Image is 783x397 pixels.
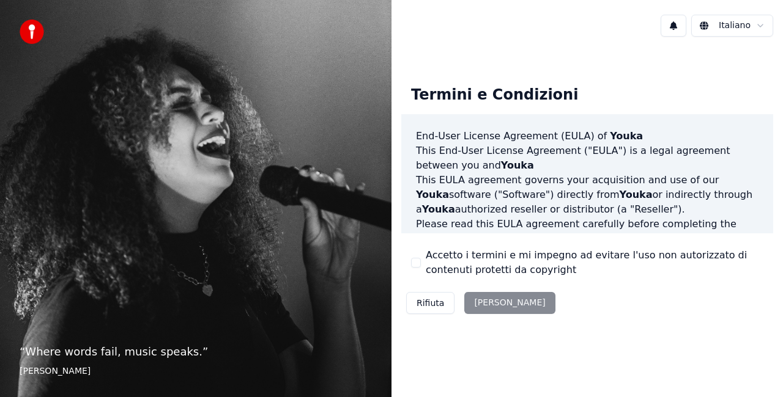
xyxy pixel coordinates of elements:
[416,144,759,173] p: This End-User License Agreement ("EULA") is a legal agreement between you and
[416,129,759,144] h3: End-User License Agreement (EULA) of
[20,365,372,377] footer: [PERSON_NAME]
[422,203,455,215] span: Youka
[416,173,759,217] p: This EULA agreement governs your acquisition and use of our software ("Software") directly from o...
[620,189,653,200] span: Youka
[426,248,763,277] label: Accetto i termini e mi impegno ad evitare l'uso non autorizzato di contenuti protetti da copyright
[401,76,588,115] div: Termini e Condizioni
[20,20,44,44] img: youka
[501,159,534,171] span: Youka
[610,130,643,142] span: Youka
[584,233,617,244] span: Youka
[416,217,759,275] p: Please read this EULA agreement carefully before completing the installation process and using th...
[20,343,372,360] p: “ Where words fail, music speaks. ”
[416,189,449,200] span: Youka
[406,292,455,314] button: Rifiuta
